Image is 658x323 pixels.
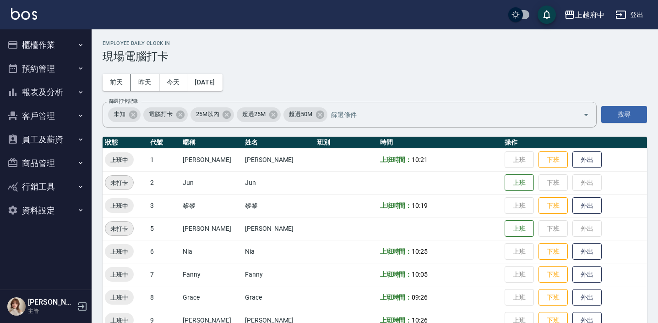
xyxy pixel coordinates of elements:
[4,33,88,57] button: 櫃檯作業
[243,263,315,286] td: Fanny
[105,155,134,165] span: 上班中
[243,148,315,171] td: [PERSON_NAME]
[103,40,647,46] h2: Employee Daily Clock In
[378,137,502,149] th: 時間
[148,263,180,286] td: 7
[180,171,243,194] td: Jun
[243,286,315,309] td: Grace
[105,270,134,279] span: 上班中
[412,156,428,163] span: 10:21
[148,240,180,263] td: 6
[502,137,647,149] th: 操作
[315,137,377,149] th: 班別
[180,240,243,263] td: Nia
[412,271,428,278] span: 10:05
[380,156,412,163] b: 上班時間：
[572,266,602,283] button: 外出
[105,178,133,188] span: 未打卡
[579,107,593,122] button: Open
[180,194,243,217] td: 黎黎
[131,74,159,91] button: 昨天
[105,224,133,234] span: 未打卡
[243,171,315,194] td: Jun
[7,297,26,316] img: Person
[28,307,75,315] p: 主管
[148,286,180,309] td: 8
[105,247,134,256] span: 上班中
[572,289,602,306] button: 外出
[103,137,148,149] th: 狀態
[572,243,602,260] button: 外出
[190,107,234,122] div: 25M以內
[612,6,647,23] button: 登出
[380,202,412,209] b: 上班時間：
[4,151,88,175] button: 商品管理
[4,199,88,223] button: 資料設定
[283,107,327,122] div: 超過50M
[148,137,180,149] th: 代號
[560,6,608,24] button: 上越府中
[380,294,412,301] b: 上班時間：
[572,197,602,214] button: 外出
[538,289,568,306] button: 下班
[412,294,428,301] span: 09:26
[103,74,131,91] button: 前天
[4,57,88,81] button: 預約管理
[329,106,567,123] input: 篩選條件
[148,194,180,217] td: 3
[105,201,134,211] span: 上班中
[148,171,180,194] td: 2
[4,128,88,151] button: 員工及薪資
[108,110,131,119] span: 未知
[180,148,243,171] td: [PERSON_NAME]
[159,74,188,91] button: 今天
[538,243,568,260] button: 下班
[601,106,647,123] button: 搜尋
[538,266,568,283] button: 下班
[180,137,243,149] th: 暱稱
[103,50,647,63] h3: 現場電腦打卡
[180,286,243,309] td: Grace
[243,217,315,240] td: [PERSON_NAME]
[237,107,281,122] div: 超過25M
[11,8,37,20] img: Logo
[505,174,534,191] button: 上班
[105,293,134,302] span: 上班中
[412,248,428,255] span: 10:25
[575,9,604,21] div: 上越府中
[148,217,180,240] td: 5
[243,240,315,263] td: Nia
[4,104,88,128] button: 客戶管理
[237,110,271,119] span: 超過25M
[538,6,556,24] button: save
[380,271,412,278] b: 上班時間：
[572,151,602,168] button: 外出
[243,194,315,217] td: 黎黎
[108,107,141,122] div: 未知
[4,175,88,199] button: 行銷工具
[180,217,243,240] td: [PERSON_NAME]
[143,107,188,122] div: 電腦打卡
[28,298,75,307] h5: [PERSON_NAME]
[283,110,318,119] span: 超過50M
[190,110,225,119] span: 25M以內
[4,80,88,104] button: 報表及分析
[143,110,178,119] span: 電腦打卡
[380,248,412,255] b: 上班時間：
[187,74,222,91] button: [DATE]
[538,197,568,214] button: 下班
[148,148,180,171] td: 1
[412,202,428,209] span: 10:19
[180,263,243,286] td: Fanny
[243,137,315,149] th: 姓名
[505,220,534,237] button: 上班
[109,98,138,105] label: 篩選打卡記錄
[538,151,568,168] button: 下班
